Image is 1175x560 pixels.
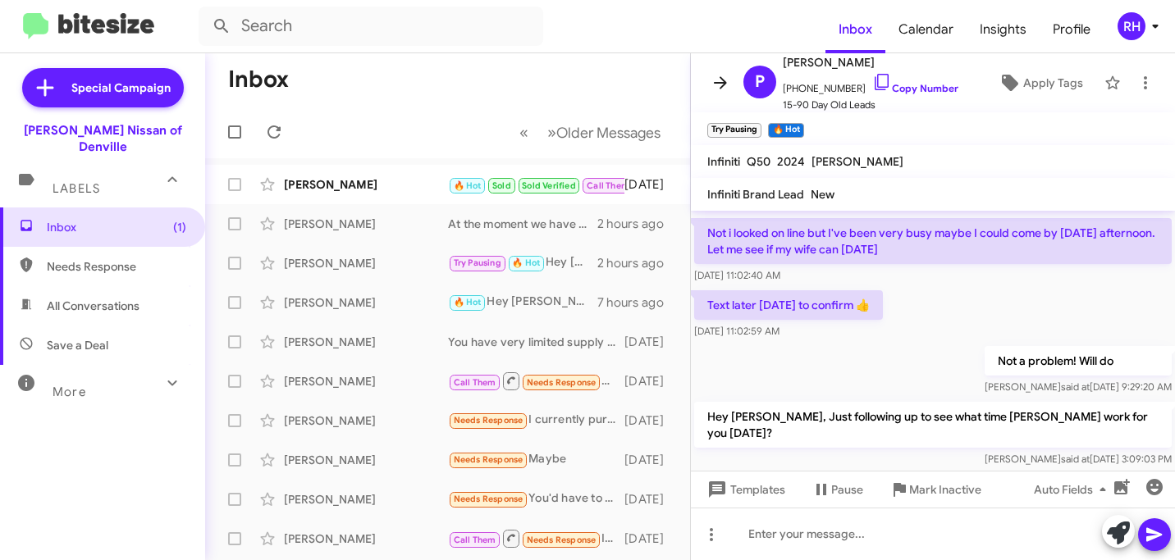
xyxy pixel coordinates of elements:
button: Apply Tags [984,68,1096,98]
span: Sold [492,180,511,191]
span: said at [1061,453,1090,465]
span: » [547,122,556,143]
div: [PERSON_NAME] [284,373,448,389]
div: Can you please call me thank you [448,371,624,391]
a: Copy Number [872,82,958,94]
div: 7 hours ago [597,294,677,311]
span: Needs Response [527,535,597,545]
a: Inbox [825,6,885,53]
span: New [811,187,834,202]
p: Not i looked on line but I've been very busy maybe I could come by [DATE] afternoon. Let me see i... [694,218,1172,264]
span: [PERSON_NAME] [812,154,903,169]
span: Call Them [454,377,496,388]
div: [PERSON_NAME] [284,491,448,508]
div: [PERSON_NAME] [284,255,448,271]
span: Older Messages [556,124,661,142]
span: Needs Response [47,258,186,275]
span: Labels [53,181,100,196]
div: [PERSON_NAME] [284,334,448,350]
small: Try Pausing [707,123,761,138]
div: [DATE] [624,530,677,547]
a: Profile [1040,6,1104,53]
span: 2024 [777,154,805,169]
div: I currently purchased a 2023 Nissan Ultima turbo from you guys and I've been having nonstop issue... [448,411,624,430]
div: [DATE] [624,412,677,429]
span: Mark Inactive [909,475,981,504]
span: [DATE] 11:02:40 AM [694,269,780,281]
div: At the moment we have an special on a Sentra for $139 per month / 36 month lease! Would you like ... [448,216,597,232]
div: 2 hours ago [597,255,677,271]
span: 🔥 Hot [512,257,540,268]
p: Text later [DATE] to confirm 👍 [694,290,883,320]
span: [PHONE_NUMBER] [783,72,958,97]
span: « [519,122,528,143]
span: Needs Response [454,415,523,426]
span: Apply Tags [1023,68,1083,98]
span: Special Campaign [71,80,171,96]
div: [DATE] [624,373,677,389]
div: Maybe [448,450,624,469]
span: (1) [173,219,186,235]
div: Inbound Call [448,528,624,549]
span: [PERSON_NAME] [DATE] 9:29:20 AM [985,380,1172,393]
button: Pause [798,475,876,504]
span: Needs Response [527,377,597,388]
span: Call Them [454,535,496,545]
span: 15-90 Day Old Leads [783,97,958,113]
button: RH [1104,12,1157,40]
span: All Conversations [47,298,139,314]
button: Templates [691,475,798,504]
div: RH [1118,12,1145,40]
span: Try Pausing [454,257,501,268]
span: 🔥 Hot [454,180,482,191]
div: [PERSON_NAME] [284,176,448,193]
small: 🔥 Hot [768,123,803,138]
span: Auto Fields [1034,475,1113,504]
div: [PERSON_NAME] [284,452,448,468]
div: [PERSON_NAME] [284,530,448,547]
button: Auto Fields [1021,475,1126,504]
button: Previous [510,116,538,149]
span: Needs Response [454,454,523,465]
div: You'd have to make me an offer I couldn't refuse, especially to come all the way back to [US_STATE]. [448,489,624,508]
p: Hey [PERSON_NAME], Just following up to see what time [PERSON_NAME] work for you [DATE]? [694,402,1172,448]
span: Call Them [587,180,629,191]
input: Search [199,7,543,46]
span: Pause [831,475,863,504]
span: said at [1061,380,1090,393]
button: Mark Inactive [876,475,994,504]
a: Calendar [885,6,967,53]
span: More [53,385,86,399]
div: 2 hours ago [597,216,677,232]
div: Hey [PERSON_NAME], Just following up to see what time [PERSON_NAME] work for you [DATE]? [448,253,597,272]
div: [DATE] [624,491,677,508]
div: [DATE] [624,334,677,350]
div: [DATE] [624,452,677,468]
span: [PERSON_NAME] [DATE] 3:09:03 PM [985,453,1172,465]
div: Hey [PERSON_NAME], We still have the QX80 available! What time can you stop in [DATE] or [DATE] t... [448,293,597,312]
nav: Page navigation example [510,116,670,149]
span: Infiniti Brand Lead [707,187,804,202]
div: [PERSON_NAME] [284,412,448,429]
a: Insights [967,6,1040,53]
span: Needs Response [454,494,523,504]
div: [PERSON_NAME] [284,216,448,232]
span: 🔥 Hot [454,297,482,307]
span: Sold Verified [522,180,576,191]
span: Inbox [47,219,186,235]
h1: Inbox [228,66,289,93]
span: Save a Deal [47,337,108,353]
p: Not a problem! Will do [985,346,1172,376]
div: Inbound Call [448,174,624,194]
button: Next [537,116,670,149]
span: Q50 [747,154,770,169]
div: You have very limited supply of 2025 Q60 Sensory or Autograph. It's a shame. I live right around ... [448,334,624,350]
span: P [755,69,765,95]
div: [PERSON_NAME] [284,294,448,311]
span: [PERSON_NAME] [783,52,958,72]
span: Infiniti [707,154,740,169]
